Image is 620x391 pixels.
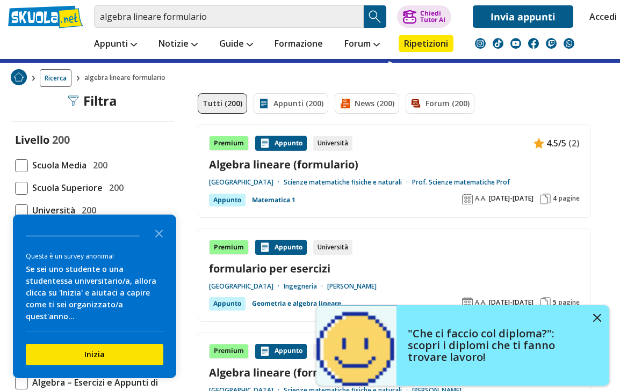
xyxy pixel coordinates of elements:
label: Livello [15,132,49,147]
button: Close the survey [148,222,170,244]
h4: "Che ci faccio col diploma?": scopri i diplomi che ti fanno trovare lavoro! [408,328,585,363]
img: News filtro contenuto [340,98,350,109]
a: Appunti (200) [254,93,328,114]
div: Appunto [209,194,246,206]
a: [GEOGRAPHIC_DATA] [209,178,284,187]
img: Appunti contenuto [259,242,270,253]
span: Scuola Media [28,158,86,172]
a: "Che ci faccio col diploma?": scopri i diplomi che ti fanno trovare lavoro! [316,305,609,386]
img: Appunti filtro contenuto [258,98,269,109]
span: pagine [559,194,580,203]
div: Premium [209,240,249,255]
span: Università [28,203,75,217]
span: 200 [89,158,107,172]
a: Ingegneria [284,282,327,291]
img: Appunti contenuto [259,138,270,149]
a: Home [11,69,27,87]
img: Forum filtro contenuto [410,98,421,109]
a: Ripetizioni [399,35,453,52]
button: Search Button [364,5,386,28]
div: Appunto [209,297,246,310]
a: Algebra lineare (formulario) [209,157,580,172]
img: Cerca appunti, riassunti o versioni [367,9,383,25]
a: Forum [342,35,383,54]
div: Università [313,136,352,151]
a: Geometria e algebra lineare [252,297,341,310]
div: Chiedi Tutor AI [420,10,445,23]
span: (2) [568,136,580,150]
div: Appunto [255,240,307,255]
a: Notizie [156,35,200,54]
img: Pagine [540,194,551,204]
a: [GEOGRAPHIC_DATA] [209,282,284,291]
div: Premium [209,344,249,359]
div: Survey [13,215,176,378]
a: Guide [217,35,256,54]
img: Anno accademico [462,194,473,204]
img: Pagine [540,297,551,308]
span: 5 [553,298,557,307]
a: Accedi [589,5,612,28]
img: Home [11,69,27,85]
img: close [593,314,601,322]
button: ChiediTutor AI [397,5,451,28]
span: 4 [553,194,557,203]
a: Matematica 1 [252,194,295,206]
span: A.A. [475,194,487,203]
a: Forum (200) [406,93,474,114]
img: youtube [510,38,521,49]
div: Università [313,344,352,359]
a: Prof. Scienze matematiche Prof [412,178,510,187]
span: 200 [77,203,96,217]
span: pagine [559,298,580,307]
span: algebra lineare formulario [84,69,170,87]
img: Appunti contenuto [259,346,270,357]
a: News (200) [335,93,399,114]
div: Appunto [255,136,307,151]
div: Appunto [255,344,307,359]
span: 4.5/5 [546,136,566,150]
div: Se sei uno studente o una studentessa universitario/a, allora clicca su 'Inizia' e aiutaci a capi... [26,263,163,322]
span: A.A. [475,298,487,307]
span: [DATE]-[DATE] [489,298,534,307]
img: Appunti contenuto [534,138,544,149]
a: formulario per esercizi [209,261,580,276]
img: twitch [546,38,557,49]
a: Tutti (200) [198,93,247,114]
a: Ricerca [40,69,71,87]
a: Formazione [272,35,326,54]
div: Università [313,240,352,255]
a: [PERSON_NAME] [327,282,377,291]
a: Scienze matematiche fisiche e naturali [284,178,412,187]
span: 200 [52,132,70,147]
img: tiktok [493,38,503,49]
div: Questa è un survey anonima! [26,251,163,261]
a: Invia appunti [473,5,573,28]
img: Anno accademico [462,297,473,308]
a: Appunti [91,35,140,54]
span: 200 [105,181,124,195]
img: WhatsApp [564,38,574,49]
img: Filtra filtri mobile [68,95,79,106]
span: [DATE]-[DATE] [489,194,534,203]
a: Algebra lineare (formulario) [209,365,580,380]
img: facebook [528,38,539,49]
img: instagram [475,38,486,49]
button: Inizia [26,344,163,365]
span: Scuola Superiore [28,181,103,195]
input: Cerca appunti, riassunti o versioni [94,5,364,28]
div: Premium [209,136,249,151]
div: Filtra [68,93,117,108]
